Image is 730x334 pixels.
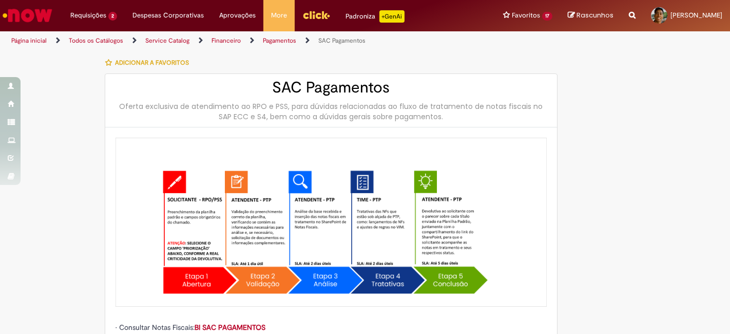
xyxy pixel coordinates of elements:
[512,10,540,21] span: Favoritos
[318,36,366,45] a: SAC Pagamentos
[116,79,547,96] h2: SAC Pagamentos
[132,10,204,21] span: Despesas Corporativas
[219,10,256,21] span: Aprovações
[379,10,405,23] p: +GenAi
[108,12,117,21] span: 2
[542,12,552,21] span: 17
[670,11,722,20] span: [PERSON_NAME]
[195,323,265,332] a: BI SAC PAGAMENTOS
[271,10,287,21] span: More
[145,36,189,45] a: Service Catalog
[70,10,106,21] span: Requisições
[212,36,241,45] a: Financeiro
[115,59,189,67] span: Adicionar a Favoritos
[577,10,613,20] span: Rascunhos
[116,101,547,122] div: Oferta exclusiva de atendimento ao RPO e PSS, para dúvidas relacionadas ao fluxo de tratamento de...
[11,36,47,45] a: Página inicial
[8,31,479,50] ul: Trilhas de página
[116,322,547,332] div: • Consultar Notas Fiscais:
[263,36,296,45] a: Pagamentos
[568,11,613,21] a: Rascunhos
[105,52,195,73] button: Adicionar a Favoritos
[69,36,123,45] a: Todos os Catálogos
[345,10,405,23] div: Padroniza
[302,7,330,23] img: click_logo_yellow_360x200.png
[1,5,54,26] img: ServiceNow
